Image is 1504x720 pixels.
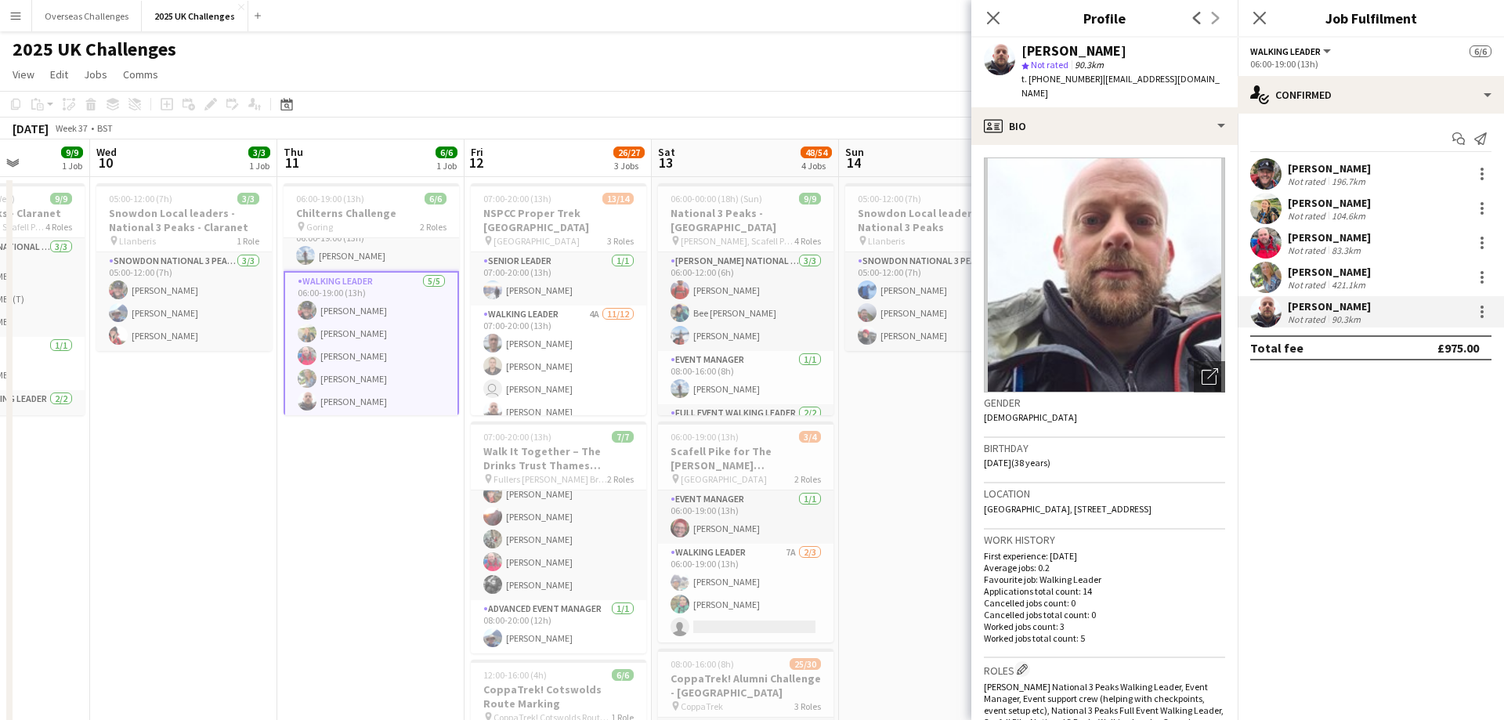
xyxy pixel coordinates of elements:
span: Fullers [PERSON_NAME] Brewery, [GEOGRAPHIC_DATA] [493,473,607,485]
span: t. [PHONE_NUMBER] [1021,73,1103,85]
span: Week 37 [52,122,91,134]
app-card-role: Event Manager1/106:00-19:00 (13h)[PERSON_NAME] [658,490,833,544]
div: Not rated [1288,279,1329,291]
div: [PERSON_NAME] [1288,196,1371,210]
span: 26/27 [613,147,645,158]
span: 11 [281,154,303,172]
span: Fri [471,145,483,159]
app-job-card: 06:00-19:00 (13h)6/6Chilterns Challenge Goring2 RolesEvent Manager1/106:00-19:00 (13h)[PERSON_NAM... [284,183,459,415]
div: 06:00-00:00 (18h) (Sun)9/9National 3 Peaks - [GEOGRAPHIC_DATA] [PERSON_NAME], Scafell Pike and Sn... [658,183,833,415]
div: Not rated [1288,210,1329,222]
span: 13 [656,154,675,172]
span: 2 Roles [607,473,634,485]
span: Edit [50,67,68,81]
span: 3/4 [799,431,821,443]
div: 1 Job [62,160,82,172]
h3: Walk It Together – The Drinks Trust Thames Footpath Challenge [471,444,646,472]
span: 3/3 [248,147,270,158]
span: 10 [94,154,117,172]
span: 07:00-20:00 (13h) [483,431,551,443]
a: Comms [117,64,164,85]
span: Sat [658,145,675,159]
div: 421.1km [1329,279,1368,291]
h3: Scafell Pike for The [PERSON_NAME] [PERSON_NAME] Trust [658,444,833,472]
app-card-role: Snowdon National 3 Peaks Walking Leader3/305:00-12:00 (7h)[PERSON_NAME][PERSON_NAME][PERSON_NAME] [96,252,272,351]
p: Worked jobs total count: 5 [984,632,1225,644]
span: View [13,67,34,81]
div: [PERSON_NAME] [1288,230,1371,244]
div: £975.00 [1437,340,1479,356]
h3: Work history [984,533,1225,547]
span: [PERSON_NAME], Scafell Pike and Snowdon [681,235,794,247]
button: Walking Leader [1250,45,1333,57]
h3: National 3 Peaks - [GEOGRAPHIC_DATA] [658,206,833,234]
span: [GEOGRAPHIC_DATA], [STREET_ADDRESS] [984,503,1151,515]
span: Thu [284,145,303,159]
span: 06:00-19:00 (13h) [296,193,364,204]
div: [PERSON_NAME] [1288,265,1371,279]
span: 6/6 [436,147,457,158]
span: 3/3 [237,193,259,204]
img: Crew avatar or photo [984,157,1225,393]
div: [PERSON_NAME] [1021,44,1126,58]
app-job-card: 05:00-12:00 (7h)3/3Snowdon Local leaders - National 3 Peaks Llanberis1 RoleSnowdon National 3 Pea... [845,183,1021,351]
app-job-card: 07:00-20:00 (13h)7/7Walk It Together – The Drinks Trust Thames Footpath Challenge Fullers [PERSON... [471,422,646,653]
div: [DATE] [13,121,49,136]
span: 4 Roles [45,221,72,233]
span: 90.3km [1072,59,1107,71]
div: Open photos pop-in [1194,361,1225,393]
app-card-role: Full Event Walking Leader2/2 [658,404,833,485]
span: Not rated [1031,59,1068,71]
div: BST [97,122,113,134]
div: Not rated [1288,175,1329,187]
h3: NSPCC Proper Trek [GEOGRAPHIC_DATA] [471,206,646,234]
span: Llanberis [119,235,156,247]
button: 2025 UK Challenges [142,1,248,31]
div: 1 Job [249,160,269,172]
span: [DATE] (38 years) [984,457,1050,469]
span: Comms [123,67,158,81]
h3: Location [984,487,1225,501]
span: 05:00-12:00 (7h) [858,193,921,204]
span: 4 Roles [794,235,821,247]
span: 07:00-20:00 (13h) [483,193,551,204]
h1: 2025 UK Challenges [13,38,176,61]
div: 83.3km [1329,244,1364,256]
span: 05:00-12:00 (7h) [109,193,172,204]
span: 25/30 [790,658,821,670]
app-card-role: Walking Leader7A2/306:00-19:00 (13h)[PERSON_NAME][PERSON_NAME] [658,544,833,642]
span: 06:00-19:00 (13h) [671,431,739,443]
span: 12 [468,154,483,172]
app-job-card: 05:00-12:00 (7h)3/3Snowdon Local leaders - National 3 Peaks - Claranet Llanberis1 RoleSnowdon Nat... [96,183,272,351]
a: Jobs [78,64,114,85]
span: CoppaTrek [681,700,723,712]
span: Jobs [84,67,107,81]
span: Sun [845,145,864,159]
app-card-role: Walking Leader5/506:00-19:00 (13h)[PERSON_NAME][PERSON_NAME][PERSON_NAME][PERSON_NAME][PERSON_NAME] [284,271,459,418]
span: Goring [306,221,333,233]
span: Walking Leader [1250,45,1321,57]
div: 06:00-19:00 (13h)3/4Scafell Pike for The [PERSON_NAME] [PERSON_NAME] Trust [GEOGRAPHIC_DATA]2 Rol... [658,422,833,642]
span: 6/6 [1470,45,1491,57]
app-card-role: [PERSON_NAME] National 3 Peaks Walking Leader3/306:00-12:00 (6h)[PERSON_NAME]Bee [PERSON_NAME][PE... [658,252,833,351]
div: 4 Jobs [801,160,831,172]
p: Cancelled jobs count: 0 [984,597,1225,609]
div: 07:00-20:00 (13h)13/14NSPCC Proper Trek [GEOGRAPHIC_DATA] [GEOGRAPHIC_DATA]3 RolesSenior Leader1/... [471,183,646,415]
span: 3 Roles [794,700,821,712]
app-card-role: Walking Leader6/607:00-20:00 (13h)[PERSON_NAME][PERSON_NAME][PERSON_NAME][PERSON_NAME][PERSON_NAM... [471,433,646,600]
div: 90.3km [1329,313,1364,325]
app-card-role: Senior Leader1/107:00-20:00 (13h)[PERSON_NAME] [471,252,646,306]
h3: Snowdon Local leaders - National 3 Peaks [845,206,1021,234]
div: 1 Job [436,160,457,172]
p: Worked jobs count: 3 [984,621,1225,632]
div: [PERSON_NAME] [1288,299,1371,313]
span: 13/14 [602,193,634,204]
span: 9/9 [50,193,72,204]
h3: Job Fulfilment [1238,8,1504,28]
span: 7/7 [612,431,634,443]
app-card-role: Event Manager1/106:00-19:00 (13h)[PERSON_NAME] [284,218,459,271]
span: Llanberis [868,235,905,247]
span: Wed [96,145,117,159]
